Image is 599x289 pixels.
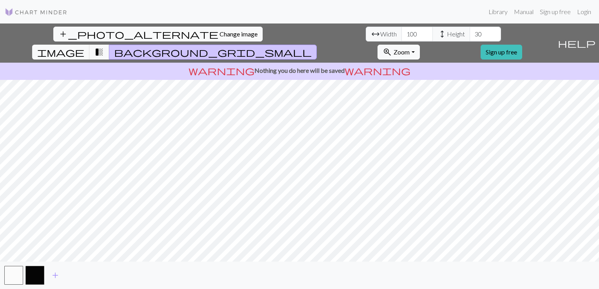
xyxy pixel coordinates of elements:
[383,47,392,58] span: zoom_in
[481,45,522,60] a: Sign up free
[511,4,537,20] a: Manual
[45,268,65,283] button: Add color
[537,4,574,20] a: Sign up free
[189,65,254,76] span: warning
[371,29,380,40] span: arrow_range
[58,29,218,40] span: add_photo_alternate
[94,47,104,58] span: transition_fade
[3,66,596,75] p: Nothing you do here will be saved
[220,30,258,38] span: Change image
[37,47,84,58] span: image
[485,4,511,20] a: Library
[378,45,419,60] button: Zoom
[574,4,594,20] a: Login
[437,29,447,40] span: height
[114,47,312,58] span: background_grid_small
[447,29,465,39] span: Height
[380,29,397,39] span: Width
[554,23,599,63] button: Help
[5,7,67,17] img: Logo
[394,48,410,56] span: Zoom
[51,270,60,281] span: add
[558,38,595,49] span: help
[53,27,263,42] button: Change image
[345,65,410,76] span: warning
